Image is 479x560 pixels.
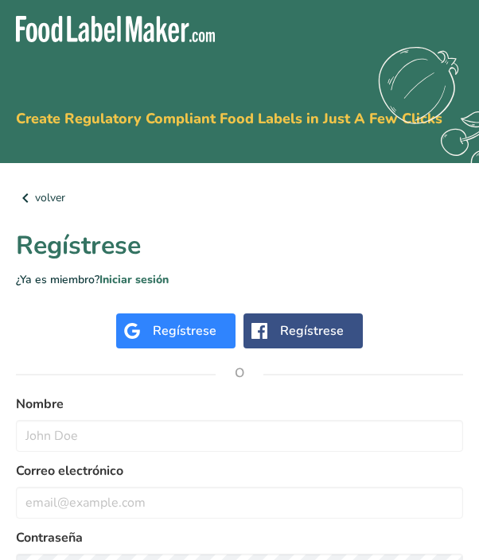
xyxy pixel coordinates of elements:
input: John Doe [16,420,463,452]
label: Nombre [16,395,463,414]
input: email@example.com [16,487,463,519]
a: volver [16,189,463,208]
label: Correo electrónico [16,461,463,480]
label: Contraseña [16,528,463,547]
div: Regístrese [280,321,344,340]
span: O [216,349,263,397]
span: Create Regulatory Compliant Food Labels in Just A Few Clicks [16,109,442,128]
h1: Regístrese [16,227,463,265]
div: Regístrese [153,321,216,340]
a: Iniciar sesión [99,272,169,287]
img: Food Label Maker [16,16,215,42]
p: ¿Ya es miembro? [16,271,463,288]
